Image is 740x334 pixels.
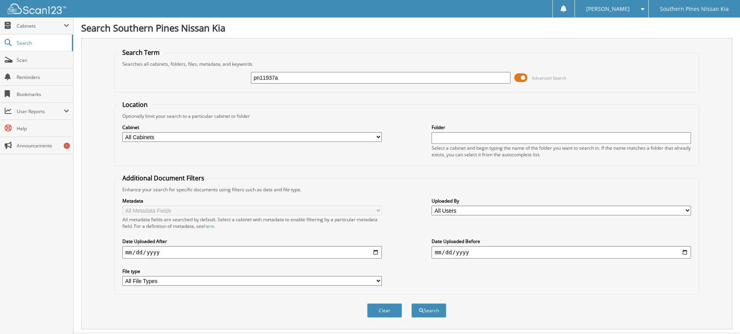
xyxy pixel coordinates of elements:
[118,61,695,67] div: Searches all cabinets, folders, files, metadata, and keywords
[204,223,214,229] a: here
[118,186,695,193] div: Enhance your search for specific documents using filters such as date and file type.
[17,125,69,132] span: Help
[122,246,382,259] input: start
[17,40,68,46] span: Search
[122,238,382,245] label: Date Uploaded After
[17,23,64,29] span: Cabinets
[81,21,732,34] h1: Search Southern Pines Nissan Kia
[122,216,382,229] div: All metadata fields are searched by default. Select a cabinet with metadata to enable filtering b...
[432,246,691,259] input: end
[532,75,566,81] span: Advanced Search
[586,7,630,11] span: [PERSON_NAME]
[432,124,691,131] label: Folder
[17,108,64,115] span: User Reports
[17,142,69,149] span: Announcements
[17,57,69,63] span: Scan
[122,268,382,275] label: File type
[118,174,208,182] legend: Additional Document Filters
[432,145,691,158] div: Select a cabinet and begin typing the name of the folder you want to search in. If the name match...
[8,3,66,14] img: scan123-logo-white.svg
[122,198,382,204] label: Metadata
[64,143,70,149] div: 1
[367,303,402,318] button: Clear
[17,74,69,80] span: Reminders
[118,113,695,119] div: Optionally limit your search to a particular cabinet or folder
[17,91,69,98] span: Bookmarks
[432,198,691,204] label: Uploaded By
[411,303,446,318] button: Search
[122,124,382,131] label: Cabinet
[660,7,729,11] span: Southern Pines Nissan Kia
[118,48,164,57] legend: Search Term
[432,238,691,245] label: Date Uploaded Before
[118,100,151,109] legend: Location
